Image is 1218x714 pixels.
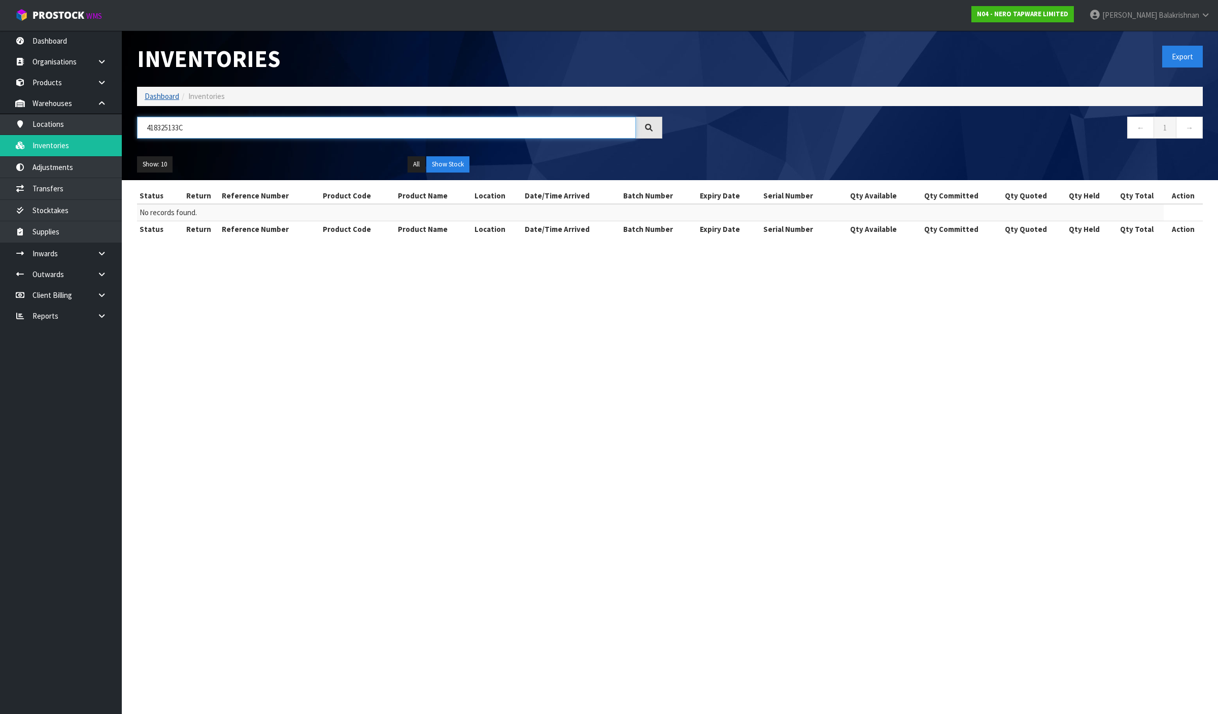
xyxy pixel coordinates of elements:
[837,221,910,237] th: Qty Available
[395,188,472,204] th: Product Name
[188,91,225,101] span: Inventories
[137,156,173,173] button: Show: 10
[971,6,1074,22] a: N04 - NERO TAPWARE LIMITED
[1159,10,1199,20] span: Balakrishnan
[137,117,636,139] input: Search inventories
[1109,221,1163,237] th: Qty Total
[137,204,1164,221] td: No records found.
[472,221,522,237] th: Location
[1109,188,1163,204] th: Qty Total
[910,188,993,204] th: Qty Committed
[993,188,1059,204] th: Qty Quoted
[320,221,395,237] th: Product Code
[137,188,178,204] th: Status
[697,188,761,204] th: Expiry Date
[761,188,837,204] th: Serial Number
[1154,117,1176,139] a: 1
[621,188,697,204] th: Batch Number
[137,221,178,237] th: Status
[426,156,469,173] button: Show Stock
[320,188,395,204] th: Product Code
[395,221,472,237] th: Product Name
[697,221,761,237] th: Expiry Date
[1164,188,1203,204] th: Action
[621,221,697,237] th: Batch Number
[522,188,620,204] th: Date/Time Arrived
[219,221,320,237] th: Reference Number
[1059,188,1109,204] th: Qty Held
[408,156,425,173] button: All
[1102,10,1157,20] span: [PERSON_NAME]
[145,91,179,101] a: Dashboard
[178,221,220,237] th: Return
[137,46,662,72] h1: Inventories
[993,221,1059,237] th: Qty Quoted
[178,188,220,204] th: Return
[678,117,1203,142] nav: Page navigation
[32,9,84,22] span: ProStock
[86,11,102,21] small: WMS
[1059,221,1109,237] th: Qty Held
[910,221,993,237] th: Qty Committed
[977,10,1068,18] strong: N04 - NERO TAPWARE LIMITED
[837,188,910,204] th: Qty Available
[761,221,837,237] th: Serial Number
[1164,221,1203,237] th: Action
[472,188,522,204] th: Location
[522,221,620,237] th: Date/Time Arrived
[15,9,28,21] img: cube-alt.png
[1176,117,1203,139] a: →
[1162,46,1203,67] button: Export
[219,188,320,204] th: Reference Number
[1127,117,1154,139] a: ←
